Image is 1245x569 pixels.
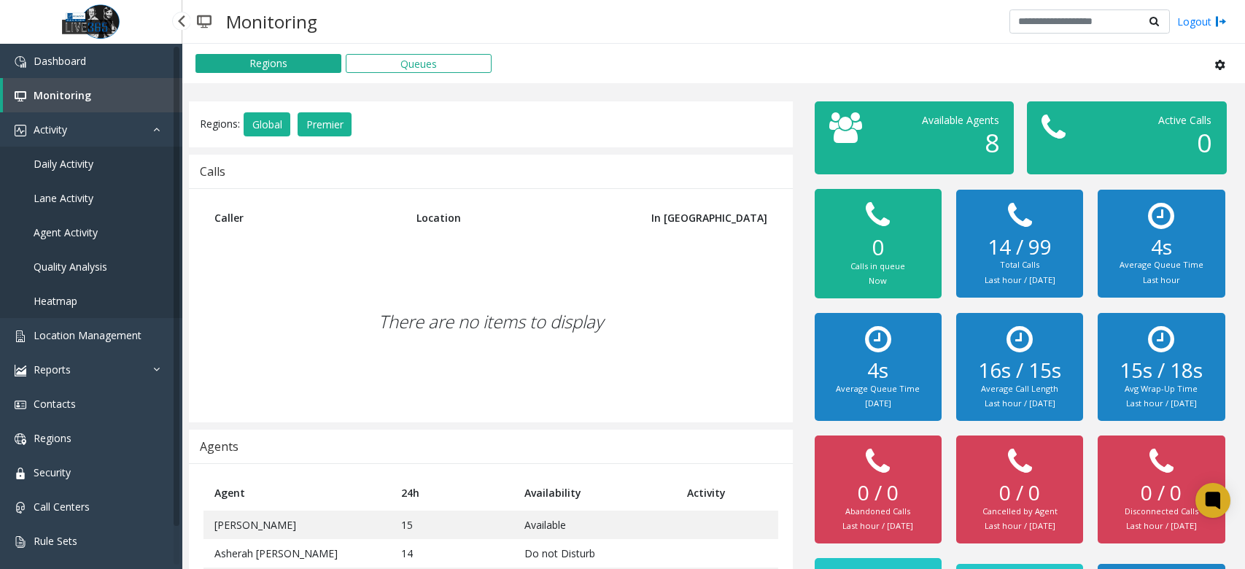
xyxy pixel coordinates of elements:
[1112,358,1211,383] h2: 15s / 18s
[971,358,1069,383] h2: 16s / 15s
[15,433,26,445] img: 'icon'
[203,511,390,539] td: [PERSON_NAME]
[390,475,513,511] th: 24h
[829,358,928,383] h2: 4s
[1143,274,1180,285] small: Last hour
[34,123,67,136] span: Activity
[34,191,93,205] span: Lane Activity
[34,54,86,68] span: Dashboard
[676,475,778,511] th: Activity
[1177,14,1227,29] a: Logout
[34,500,90,514] span: Call Centers
[869,275,887,286] small: Now
[34,157,93,171] span: Daily Activity
[34,534,77,548] span: Rule Sets
[1112,383,1211,395] div: Avg Wrap-Up Time
[15,468,26,479] img: 'icon'
[390,539,513,568] td: 14
[971,235,1069,260] h2: 14 / 99
[513,511,675,539] td: Available
[15,56,26,68] img: 'icon'
[200,116,240,130] span: Regions:
[203,236,778,408] div: There are no items to display
[842,520,913,531] small: Last hour / [DATE]
[406,200,623,236] th: Location
[1112,259,1211,271] div: Average Queue Time
[15,90,26,102] img: 'icon'
[1126,398,1197,409] small: Last hour / [DATE]
[985,520,1055,531] small: Last hour / [DATE]
[298,112,352,137] button: Premier
[34,363,71,376] span: Reports
[15,536,26,548] img: 'icon'
[34,328,141,342] span: Location Management
[390,511,513,539] td: 15
[200,162,225,181] div: Calls
[203,475,390,511] th: Agent
[971,481,1069,506] h2: 0 / 0
[622,200,777,236] th: In [GEOGRAPHIC_DATA]
[1126,520,1197,531] small: Last hour / [DATE]
[971,383,1069,395] div: Average Call Length
[34,225,98,239] span: Agent Activity
[34,294,77,308] span: Heatmap
[985,274,1055,285] small: Last hour / [DATE]
[34,260,107,274] span: Quality Analysis
[15,502,26,514] img: 'icon'
[829,506,928,518] div: Abandoned Calls
[971,259,1069,271] div: Total Calls
[34,397,76,411] span: Contacts
[922,113,999,127] span: Available Agents
[985,398,1055,409] small: Last hour / [DATE]
[15,399,26,411] img: 'icon'
[1215,14,1227,29] img: logout
[15,125,26,136] img: 'icon'
[1112,235,1211,260] h2: 4s
[3,78,182,112] a: Monitoring
[197,4,212,39] img: pageIcon
[34,465,71,479] span: Security
[219,4,325,39] h3: Monitoring
[829,383,928,395] div: Average Queue Time
[971,506,1069,518] div: Cancelled by Agent
[829,260,928,273] div: Calls in queue
[1197,125,1211,160] span: 0
[1112,506,1211,518] div: Disconnected Calls
[1158,113,1211,127] span: Active Calls
[513,475,675,511] th: Availability
[15,330,26,342] img: 'icon'
[200,437,238,456] div: Agents
[34,431,71,445] span: Regions
[15,365,26,376] img: 'icon'
[865,398,891,409] small: [DATE]
[34,88,91,102] span: Monitoring
[244,112,290,137] button: Global
[346,54,492,73] button: Queues
[513,539,675,568] td: Do not Disturb
[195,54,341,73] button: Regions
[829,481,928,506] h2: 0 / 0
[1112,481,1211,506] h2: 0 / 0
[829,234,928,260] h2: 0
[203,539,390,568] td: Asherah [PERSON_NAME]
[985,125,999,160] span: 8
[203,200,406,236] th: Caller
